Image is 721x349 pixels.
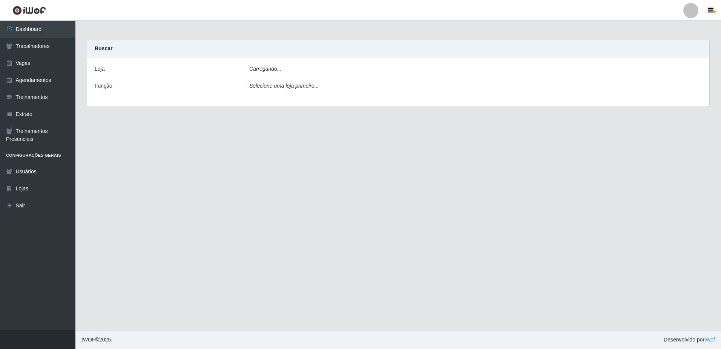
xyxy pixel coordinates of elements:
[81,336,112,344] span: © 2025 .
[704,337,715,343] a: iWof
[95,45,112,51] strong: Buscar
[81,337,95,343] span: IWOF
[664,336,715,344] span: Desenvolvido por
[95,82,112,90] label: Função
[12,6,46,15] img: CoreUI Logo
[249,83,319,89] i: Selecione uma loja primeiro...
[249,66,282,72] i: Carregando...
[95,65,104,73] label: Loja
